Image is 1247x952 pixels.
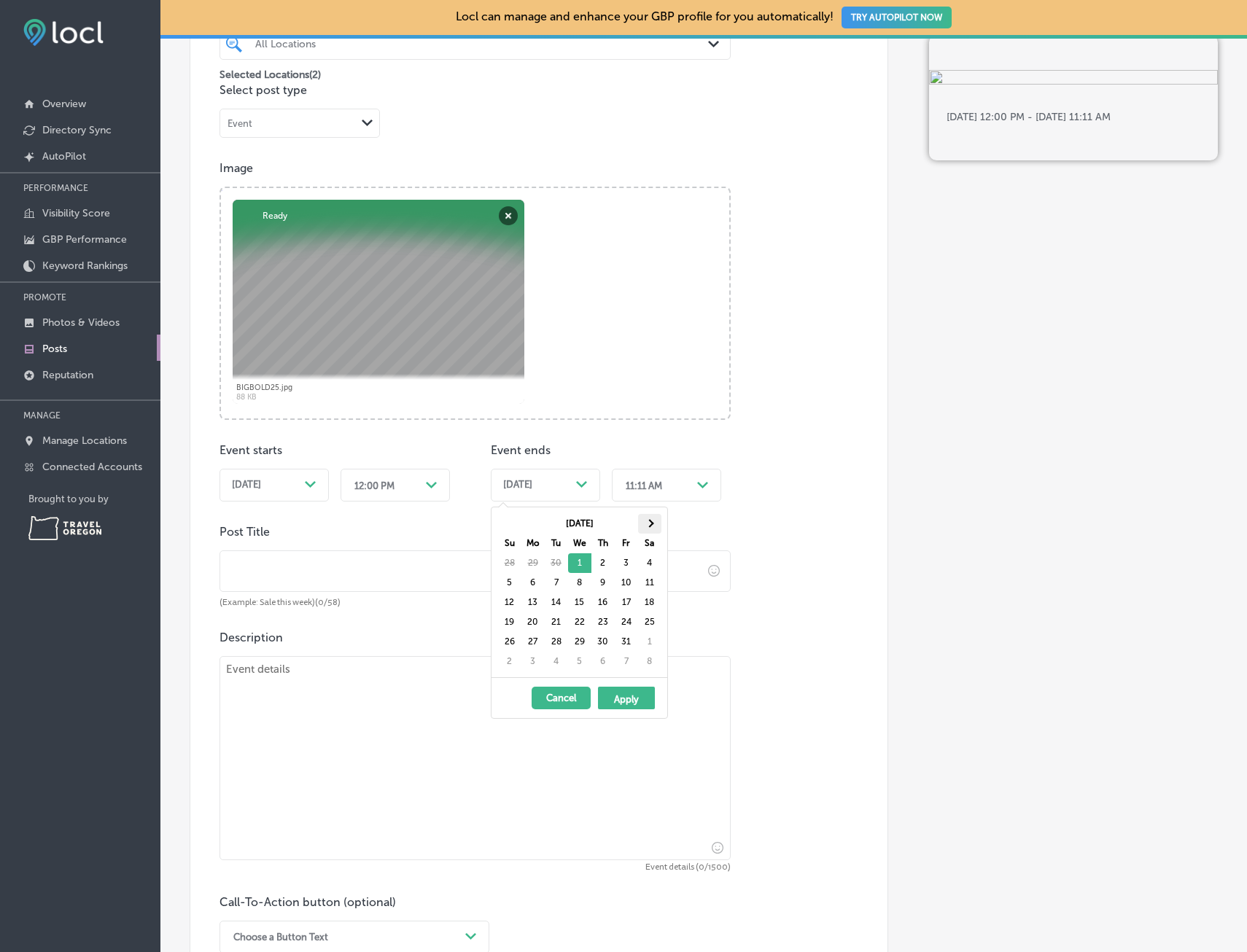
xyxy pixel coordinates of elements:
[498,612,521,632] td: 19
[615,593,638,612] td: 17
[568,553,591,573] td: 1
[220,863,731,872] span: Event details (0/1500)
[232,479,261,491] span: [DATE]
[220,525,270,539] label: Post Title
[233,932,328,943] div: Choose a Button Text
[354,480,395,491] div: 12:00 PM
[568,573,591,593] td: 8
[221,188,325,202] a: Powered by PQINA
[591,612,615,632] td: 23
[28,493,160,504] p: Brought to you by
[220,631,283,644] label: Description
[591,534,615,553] th: Th
[705,839,723,857] span: Insert emoji
[521,593,545,612] td: 13
[615,553,638,573] td: 3
[228,118,252,129] div: Event
[615,573,638,593] td: 10
[42,434,127,447] p: Manage Locations
[42,207,110,219] p: Visibility Score
[42,369,93,381] p: Reputation
[491,443,551,457] label: Event ends
[545,652,568,671] td: 4
[42,124,112,136] p: Directory Sync
[615,534,638,553] th: Fr
[708,565,720,577] span: Insert emoji
[498,632,521,652] td: 26
[521,514,638,534] th: [DATE]
[638,553,661,573] td: 4
[598,687,655,709] button: Apply
[42,461,142,473] p: Connected Accounts
[568,652,591,671] td: 5
[532,687,591,709] button: Cancel
[591,652,615,671] td: 6
[545,593,568,612] td: 14
[545,553,568,573] td: 30
[568,632,591,652] td: 29
[638,534,661,553] th: Sa
[521,553,545,573] td: 29
[591,573,615,593] td: 9
[638,612,661,632] td: 25
[42,98,86,110] p: Overview
[23,19,104,46] img: fda3e92497d09a02dc62c9cd864e3231.png
[498,553,521,573] td: 28
[498,534,521,553] th: Su
[498,652,521,671] td: 2
[521,534,545,553] th: Mo
[498,593,521,612] td: 12
[615,632,638,652] td: 31
[545,534,568,553] th: Tu
[545,612,568,632] td: 21
[220,596,341,609] span: (Example: Sale this week)(0/58)
[638,652,661,671] td: 8
[638,573,661,593] td: 11
[568,534,591,553] th: We
[42,260,128,272] p: Keyword Rankings
[545,573,568,593] td: 7
[929,70,1218,87] img: faa25fe7-49f7-4f2e-ae3c-55f9cf4bbdfa
[521,652,545,671] td: 3
[42,343,67,355] p: Posts
[568,593,591,612] td: 15
[615,612,638,632] td: 24
[947,111,1200,123] h5: [DATE] 12:00 PM - [DATE] 11:11 AM
[42,233,127,246] p: GBP Performance
[591,553,615,573] td: 2
[220,83,858,97] p: Select post type
[42,150,86,163] p: AutoPilot
[42,316,120,329] p: Photos & Videos
[220,63,321,81] p: Selected Locations ( 2 )
[842,7,952,28] button: TRY AUTOPILOT NOW
[521,612,545,632] td: 20
[503,479,532,491] span: [DATE]
[220,895,396,909] label: Call-To-Action button (optional)
[626,480,662,491] div: 11:11 AM
[545,632,568,652] td: 28
[220,443,282,457] label: Event starts
[220,161,858,175] p: Image
[521,632,545,652] td: 27
[28,516,101,540] img: Travel Oregon
[638,593,661,612] td: 18
[591,593,615,612] td: 16
[638,632,661,652] td: 1
[568,612,591,632] td: 22
[521,573,545,593] td: 6
[255,37,710,50] div: All Locations
[498,573,521,593] td: 5
[591,632,615,652] td: 30
[615,652,638,671] td: 7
